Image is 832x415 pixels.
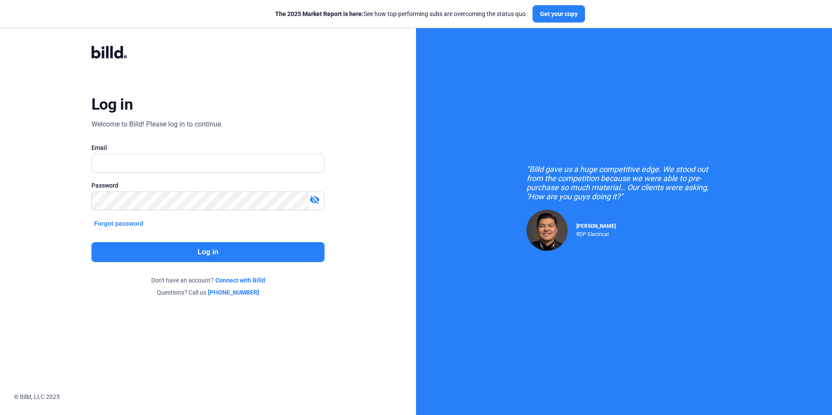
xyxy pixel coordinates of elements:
button: Forgot password [91,219,146,228]
div: Questions? Call us [91,288,325,297]
div: Email [91,143,325,152]
a: Connect with Billd [215,276,265,285]
img: Raul Pacheco [526,210,568,251]
a: [PHONE_NUMBER] [208,288,259,297]
mat-icon: visibility_off [309,195,320,205]
div: RDP Electrical [576,229,616,237]
span: [PERSON_NAME] [576,223,616,229]
div: Log in [91,95,133,114]
div: See how top-performing subs are overcoming the status quo. [275,10,527,18]
span: The 2025 Market Report is here: [275,10,364,17]
div: "Billd gave us a huge competitive edge. We stood out from the competition because we were able to... [526,165,721,201]
div: Welcome to Billd! Please log in to continue. [91,119,223,130]
button: Log in [91,242,325,262]
div: Don't have an account? [91,276,325,285]
div: Password [91,181,325,190]
button: Get your copy [533,5,585,23]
